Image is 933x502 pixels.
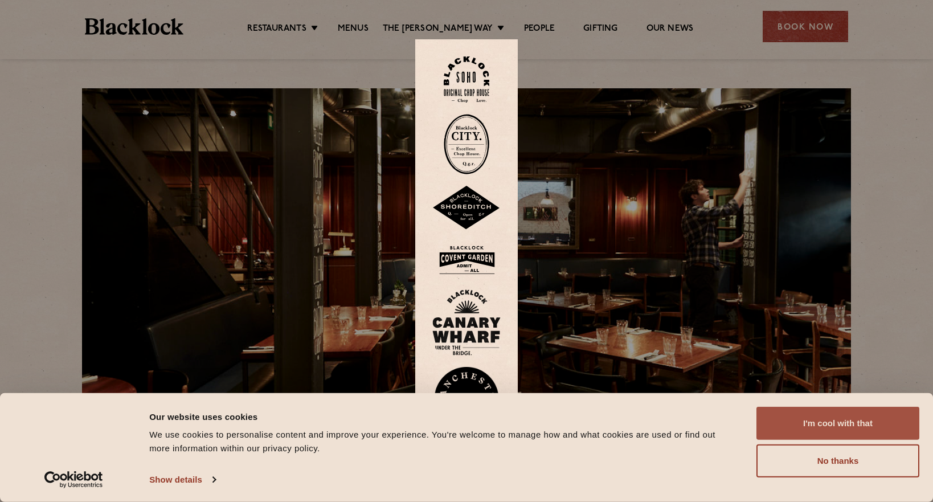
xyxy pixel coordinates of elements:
img: Shoreditch-stamp-v2-default.svg [432,186,501,230]
button: No thanks [756,444,919,477]
img: City-stamp-default.svg [444,114,489,174]
a: Show details [149,471,215,488]
img: Soho-stamp-default.svg [444,56,489,103]
button: I'm cool with that [756,407,919,440]
div: We use cookies to personalise content and improve your experience. You're welcome to manage how a... [149,428,731,455]
a: Usercentrics Cookiebot - opens in a new window [24,471,124,488]
img: BL_Manchester_Logo-bleed.png [432,367,501,446]
div: Our website uses cookies [149,410,731,423]
img: BLA_1470_CoventGarden_Website_Solid.svg [432,242,501,279]
img: BL_CW_Logo_Website.svg [432,289,501,356]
